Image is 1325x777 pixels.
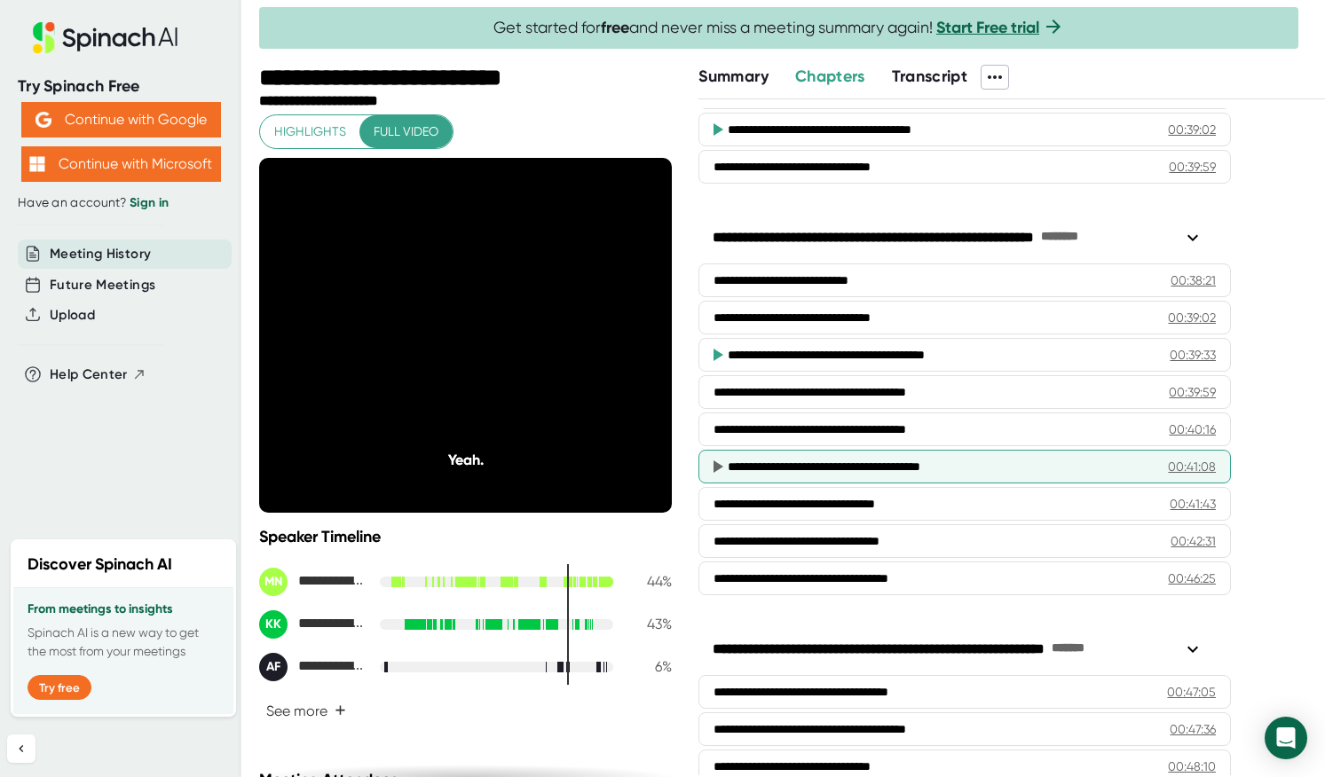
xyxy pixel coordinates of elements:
h2: Discover Spinach AI [28,553,172,577]
div: 00:39:59 [1169,158,1216,176]
div: Speaker Timeline [259,527,672,546]
div: Kristin Kiser [259,610,366,639]
span: Help Center [50,365,128,385]
span: Transcript [892,67,968,86]
button: Collapse sidebar [7,734,35,763]
div: 00:46:25 [1168,569,1216,587]
div: 6 % [627,658,672,675]
div: 00:39:02 [1168,309,1216,326]
div: 00:41:08 [1168,458,1216,475]
div: Open Intercom Messenger [1265,717,1307,759]
span: Get started for and never miss a meeting summary again! [493,18,1064,38]
button: Future Meetings [50,275,155,295]
div: 00:38:21 [1171,271,1216,289]
div: 00:39:33 [1170,346,1216,364]
div: KK [259,610,288,639]
span: Highlights [274,121,346,143]
button: Highlights [260,115,360,148]
button: Upload [50,305,95,326]
span: Chapters [795,67,865,86]
div: 44 % [627,573,672,590]
button: Continue with Google [21,102,221,137]
button: Try free [28,675,91,700]
button: Summary [698,65,768,89]
img: Aehbyd4JwY73AAAAAElFTkSuQmCC [35,112,51,128]
button: Help Center [50,365,146,385]
b: free [601,18,629,37]
button: Chapters [795,65,865,89]
div: 00:40:16 [1169,420,1216,438]
div: 43 % [627,616,672,632]
div: 00:41:43 [1170,495,1216,513]
div: 00:39:02 [1168,121,1216,138]
button: Meeting History [50,244,151,264]
div: 00:48:10 [1168,757,1216,775]
button: Transcript [892,65,968,89]
a: Sign in [130,195,169,210]
div: Have an account? [18,195,224,211]
button: Continue with Microsoft [21,146,221,182]
span: + [335,703,346,718]
div: Try Spinach Free [18,76,224,97]
div: 00:47:05 [1167,683,1216,701]
span: Summary [698,67,768,86]
span: Full video [374,121,438,143]
div: MN [259,568,288,596]
div: AF [259,653,288,681]
div: Amy Fitzenrider [259,653,366,681]
button: Full video [359,115,453,148]
div: 00:47:36 [1170,720,1216,738]
div: 00:39:59 [1169,383,1216,401]
a: Start Free trial [936,18,1039,37]
div: Mint Hill (Supply Chain Neighborhood) [259,568,366,596]
button: See more+ [259,695,353,726]
div: 00:42:31 [1171,532,1216,550]
h3: From meetings to insights [28,602,219,616]
p: Spinach AI is a new way to get the most from your meetings [28,624,219,661]
div: Yeah. [301,451,631,468]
